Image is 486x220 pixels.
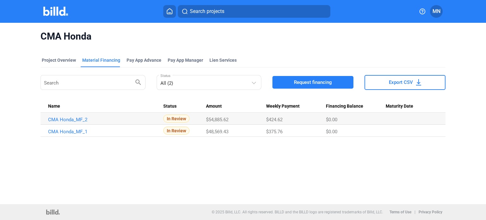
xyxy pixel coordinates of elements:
span: $424.62 [266,117,283,123]
span: $54,885.62 [206,117,228,123]
span: $0.00 [326,117,337,123]
button: MN [430,5,443,18]
div: Financing Balance [326,104,386,109]
span: $48,569.43 [206,129,228,135]
img: Billd Company Logo [43,7,68,16]
b: Privacy Policy [419,210,442,214]
img: logo [46,210,60,215]
div: Pay App Advance [127,57,161,63]
span: Status [163,104,177,109]
p: | [414,210,415,214]
span: $0.00 [326,129,337,135]
span: Request financing [294,79,332,85]
span: $375.76 [266,129,283,135]
button: Export CSV [364,75,445,90]
span: Amount [206,104,222,109]
div: Weekly Payment [266,104,326,109]
span: Financing Balance [326,104,363,109]
span: Export CSV [389,79,413,85]
span: Pay App Manager [168,57,203,63]
div: Maturity Date [386,104,438,109]
span: Name [48,104,60,109]
mat-select-trigger: All (2) [160,80,173,86]
div: Amount [206,104,266,109]
button: Search projects [178,5,330,18]
p: © 2025 Billd, LLC. All rights reserved. BILLD and the BILLD logo are registered trademarks of Bil... [212,210,383,214]
span: Search projects [190,8,224,15]
span: In Review [163,127,190,135]
div: Status [163,104,206,109]
button: Request financing [272,76,353,89]
span: Maturity Date [386,104,413,109]
span: CMA Honda [40,30,445,42]
mat-icon: search [134,78,142,86]
span: In Review [163,115,190,123]
a: CMA Honda_MF_1 [48,129,158,135]
span: MN [433,8,440,15]
div: Name [48,104,163,109]
div: Project Overview [42,57,76,63]
div: Lien Services [209,57,237,63]
span: Weekly Payment [266,104,300,109]
div: Material Financing [82,57,120,63]
b: Terms of Use [389,210,411,214]
a: CMA Honda_MF_2 [48,117,158,123]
